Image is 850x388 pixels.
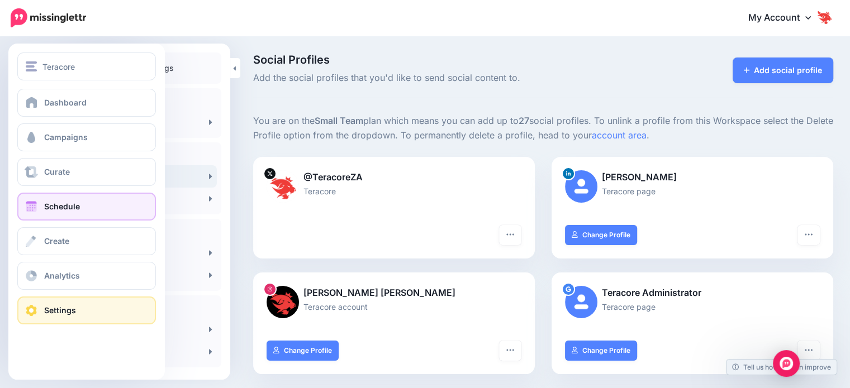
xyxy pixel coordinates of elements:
a: Dashboard [17,89,156,117]
a: Settings [17,296,156,324]
a: Curate [17,158,156,186]
img: menu.png [26,61,37,71]
img: I-HudfTB-88570.jpg [267,170,299,203]
p: Teracore Administrator [565,286,820,300]
p: You are on the plan which means you can add up to social profiles. To unlink a profile from this ... [253,114,833,143]
p: [PERSON_NAME] [565,170,820,185]
a: Create [17,227,156,255]
a: My Account [737,4,833,32]
span: Dashboard [44,98,87,107]
span: Teracore [42,60,75,73]
img: Missinglettr [11,8,86,27]
p: Teracore [267,185,521,198]
span: Campaigns [44,132,88,142]
img: 101078149_602926993907858_1811568839826079744_n-bsa153255.jpg [267,286,299,318]
span: Add the social profiles that you'd like to send social content to. [253,71,634,85]
img: user_default_image.png [565,286,597,318]
span: Curate [44,167,70,176]
b: 27 [519,115,529,126]
a: account area [592,130,647,141]
a: Change Profile [267,341,339,361]
a: Campaigns [17,123,156,151]
span: Create [44,236,69,246]
p: Teracore page [565,185,820,198]
a: Schedule [17,193,156,221]
p: Teracore account [267,300,521,313]
a: Add social profile [733,58,834,83]
p: Teracore page [565,300,820,313]
a: Tell us how we can improve [726,360,837,375]
b: Small Team [315,115,363,126]
a: Analytics [17,262,156,290]
img: user_default_image.png [565,170,597,203]
div: Open Intercom Messenger [773,350,800,377]
span: Settings [44,305,76,315]
p: @TeracoreZA [267,170,521,185]
a: Change Profile [565,341,637,361]
span: Analytics [44,271,80,280]
span: Social Profiles [253,54,634,65]
a: Change Profile [565,225,637,245]
span: Schedule [44,202,80,211]
button: Teracore [17,52,156,80]
p: [PERSON_NAME] [PERSON_NAME] [267,286,521,300]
